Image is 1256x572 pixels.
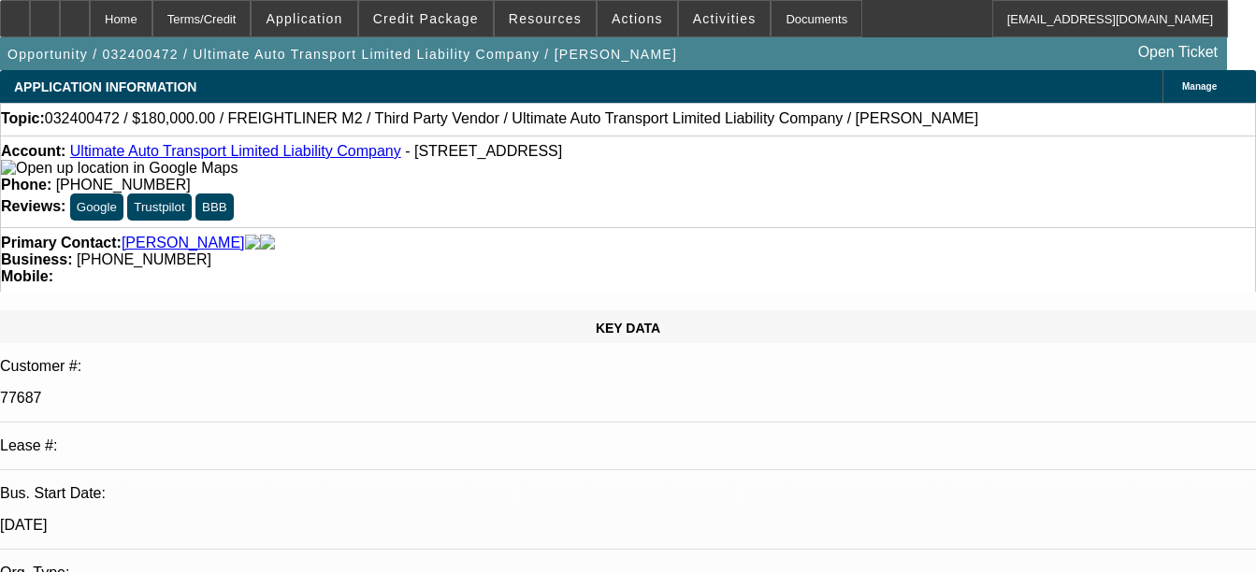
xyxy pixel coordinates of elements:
span: [PHONE_NUMBER] [56,177,191,193]
img: linkedin-icon.png [260,235,275,251]
img: Open up location in Google Maps [1,160,238,177]
span: APPLICATION INFORMATION [14,79,196,94]
strong: Phone: [1,177,51,193]
a: View Google Maps [1,160,238,176]
strong: Business: [1,251,72,267]
strong: Account: [1,143,65,159]
span: Application [266,11,342,26]
button: Actions [598,1,677,36]
button: Resources [495,1,596,36]
span: Resources [509,11,582,26]
span: Manage [1182,81,1217,92]
span: - [STREET_ADDRESS] [405,143,562,159]
a: [PERSON_NAME] [122,235,245,251]
a: Ultimate Auto Transport Limited Liability Company [70,143,401,159]
img: facebook-icon.png [245,235,260,251]
button: BBB [195,193,234,221]
button: Trustpilot [127,193,191,221]
a: Open Ticket [1131,36,1225,68]
strong: Topic: [1,110,45,127]
span: Actions [612,11,663,26]
strong: Reviews: [1,198,65,214]
span: Opportunity / 032400472 / Ultimate Auto Transport Limited Liability Company / [PERSON_NAME] [7,47,677,62]
strong: Mobile: [1,268,53,284]
button: Application [252,1,356,36]
span: KEY DATA [596,321,660,336]
span: Activities [693,11,757,26]
span: 032400472 / $180,000.00 / FREIGHTLINER M2 / Third Party Vendor / Ultimate Auto Transport Limited ... [45,110,978,127]
button: Credit Package [359,1,493,36]
strong: Primary Contact: [1,235,122,251]
button: Google [70,193,123,221]
button: Activities [679,1,771,36]
span: [PHONE_NUMBER] [77,251,211,267]
span: Credit Package [373,11,479,26]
